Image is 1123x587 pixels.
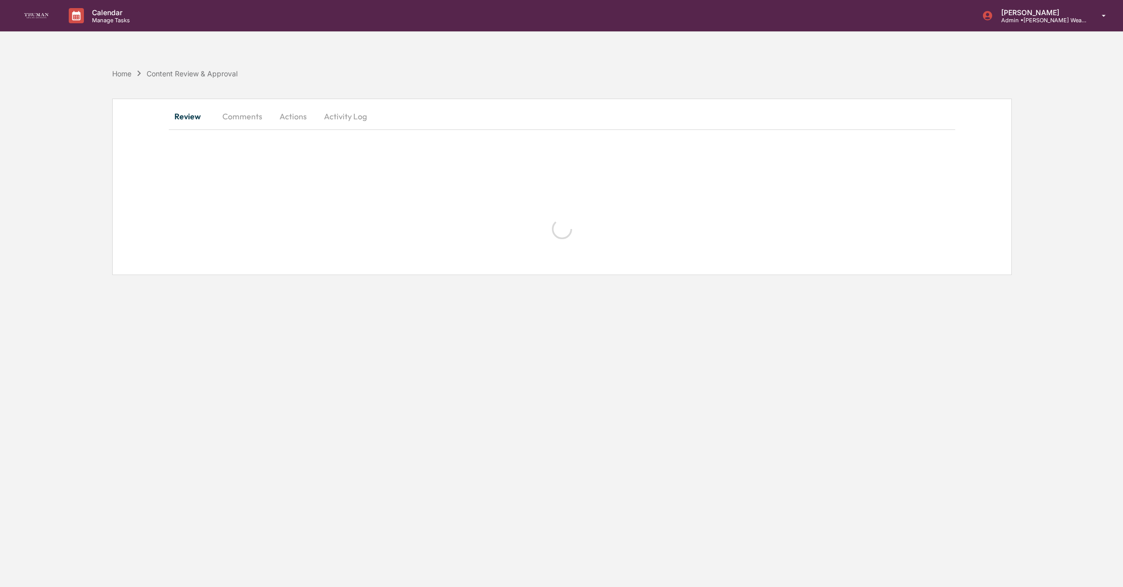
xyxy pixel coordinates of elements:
[270,104,316,128] button: Actions
[169,104,955,128] div: secondary tabs example
[993,8,1087,17] p: [PERSON_NAME]
[112,69,131,78] div: Home
[147,69,238,78] div: Content Review & Approval
[993,17,1087,24] p: Admin • [PERSON_NAME] Wealth
[84,17,135,24] p: Manage Tasks
[84,8,135,17] p: Calendar
[214,104,270,128] button: Comments
[24,13,49,19] img: logo
[169,104,214,128] button: Review
[316,104,375,128] button: Activity Log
